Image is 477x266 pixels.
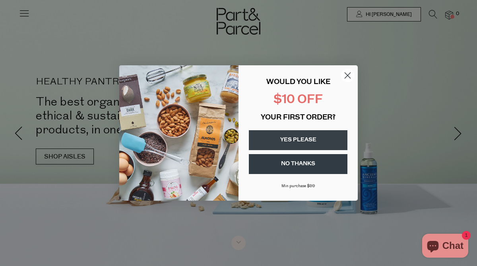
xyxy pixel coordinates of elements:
[273,94,323,106] span: $10 OFF
[119,65,238,201] img: 43fba0fb-7538-40bc-babb-ffb1a4d097bc.jpeg
[261,114,335,121] span: YOUR FIRST ORDER?
[249,130,347,150] button: YES PLEASE
[266,79,330,86] span: WOULD YOU LIKE
[341,68,355,82] button: Close dialog
[249,154,347,174] button: NO THANKS
[420,234,471,260] inbox-online-store-chat: Shopify online store chat
[281,184,315,188] span: Min purchase $99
